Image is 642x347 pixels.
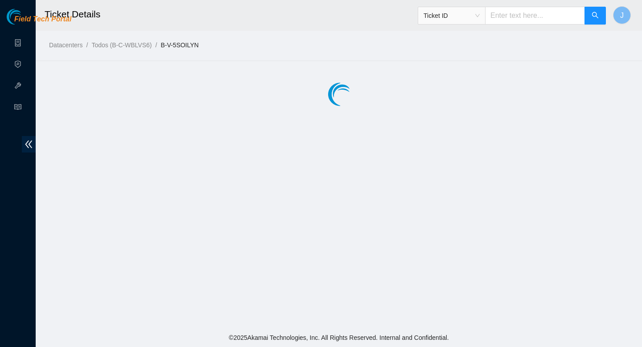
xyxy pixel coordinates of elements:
[7,9,45,25] img: Akamai Technologies
[424,9,480,22] span: Ticket ID
[7,16,71,28] a: Akamai TechnologiesField Tech Portal
[485,7,585,25] input: Enter text here...
[91,41,152,49] a: Todos (B-C-WBLVS6)
[86,41,88,49] span: /
[620,10,624,21] span: J
[22,136,36,153] span: double-left
[584,7,606,25] button: search
[49,41,82,49] a: Datacenters
[36,328,642,347] footer: © 2025 Akamai Technologies, Inc. All Rights Reserved. Internal and Confidential.
[14,99,21,117] span: read
[160,41,198,49] a: B-V-5SOILYN
[155,41,157,49] span: /
[592,12,599,20] span: search
[14,15,71,24] span: Field Tech Portal
[613,6,631,24] button: J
